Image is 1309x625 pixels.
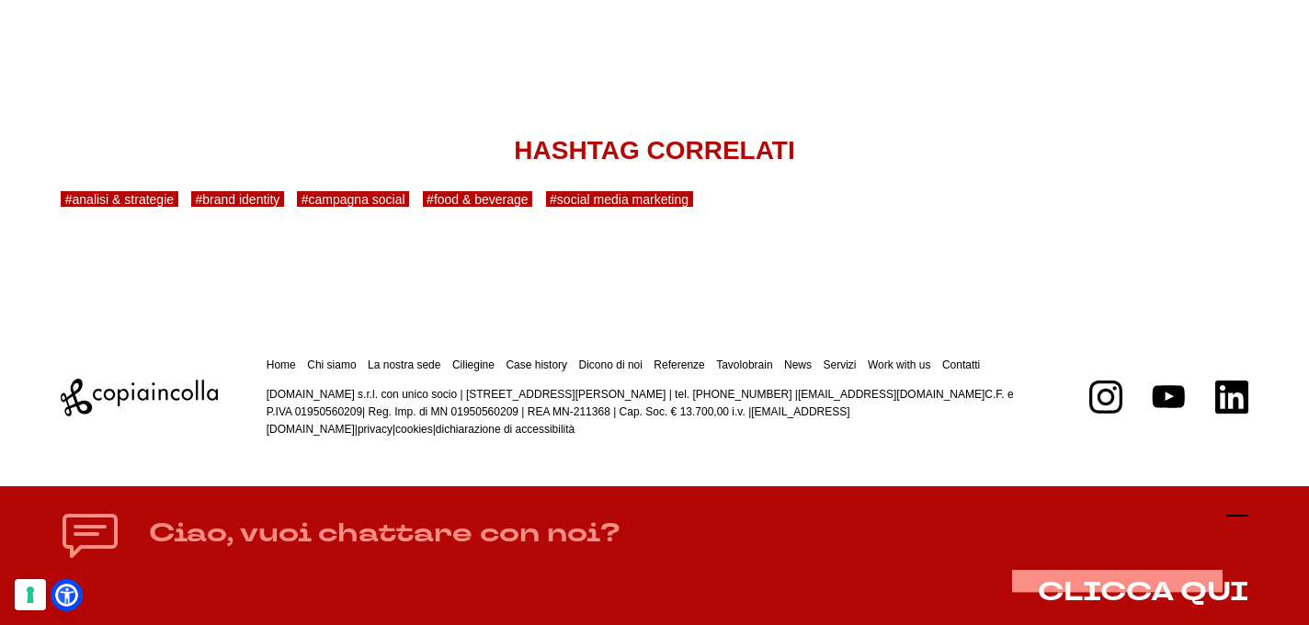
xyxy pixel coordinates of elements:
a: Dicono di noi [579,358,643,371]
a: Tavolobrain [716,358,772,371]
a: cookies [395,423,433,436]
a: privacy [358,423,393,436]
a: Ciliegine [452,358,495,371]
img: logo_orange.svg [29,29,44,44]
a: Home [267,358,296,371]
div: [PERSON_NAME]: [DOMAIN_NAME] [48,48,263,62]
p: [DOMAIN_NAME] s.r.l. con unico socio | [STREET_ADDRESS][PERSON_NAME] | tel. [PHONE_NUMBER] | C.F.... [267,386,1041,439]
div: v 4.0.25 [51,29,90,44]
a: #brand identity [191,191,284,207]
button: Le tue preferenze relative al consenso per le tecnologie di tracciamento [15,579,46,610]
a: #social media marketing [546,191,693,207]
div: Keyword (traffico) [205,108,305,120]
a: Servizi [823,358,856,371]
span: CLICCA QUI [1038,574,1248,609]
div: Dominio [97,108,141,120]
h3: Hashtag correlati [61,132,1248,168]
a: News [784,358,812,371]
a: Case history [506,358,567,371]
a: Referenze [654,358,704,371]
a: #analisi & strategie [61,191,177,207]
a: #food & beverage [423,191,533,207]
img: tab_domain_overview_orange.svg [76,107,91,121]
a: La nostra sede [368,358,440,371]
a: Contatti [942,358,980,371]
img: tab_keywords_by_traffic_grey.svg [185,107,199,121]
a: #campagna social [297,191,409,207]
a: Work with us [868,358,930,371]
a: [EMAIL_ADDRESS][DOMAIN_NAME] [798,388,985,401]
h4: Ciao, vuoi chattare con noi? [149,516,620,551]
button: CLICCA QUI [1038,578,1248,607]
a: Chi siamo [307,358,356,371]
a: Open Accessibility Menu [55,584,78,607]
a: [EMAIL_ADDRESS][DOMAIN_NAME] [267,405,850,436]
a: dichiarazione di accessibilità [436,423,575,436]
img: website_grey.svg [29,48,44,62]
